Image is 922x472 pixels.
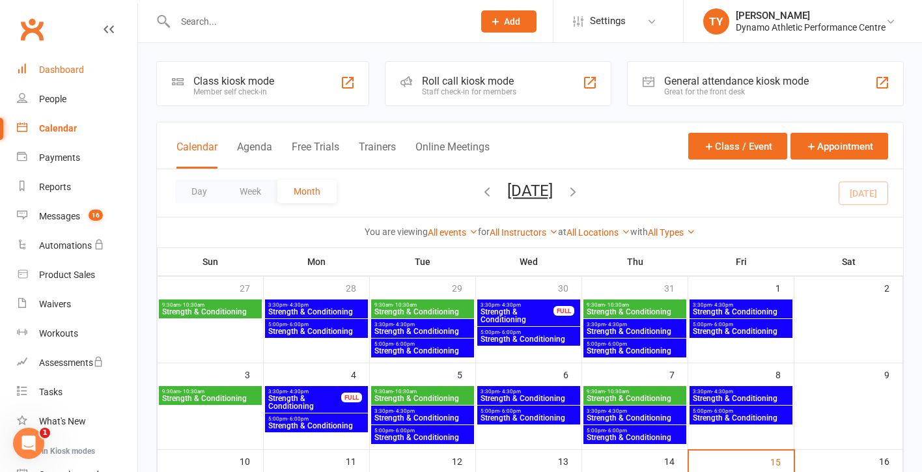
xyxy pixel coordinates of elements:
[277,180,337,203] button: Month
[692,327,790,335] span: Strength & Conditioning
[39,182,71,192] div: Reports
[245,363,263,385] div: 3
[428,227,478,238] a: All events
[794,248,903,275] th: Sat
[480,308,554,324] span: Strength & Conditioning
[374,302,471,308] span: 9:30am
[586,389,684,395] span: 9:30am
[586,428,684,434] span: 5:00pm
[586,395,684,402] span: Strength & Conditioning
[268,302,365,308] span: 3:30pm
[39,240,92,251] div: Automations
[374,341,471,347] span: 5:00pm
[499,329,521,335] span: - 6:00pm
[374,322,471,327] span: 3:30pm
[365,227,428,237] strong: You are viewing
[586,408,684,414] span: 3:30pm
[480,302,554,308] span: 3:30pm
[16,13,48,46] a: Clubworx
[374,395,471,402] span: Strength & Conditioning
[17,202,137,231] a: Messages 16
[89,210,103,221] span: 16
[223,180,277,203] button: Week
[590,7,626,36] span: Settings
[193,87,274,96] div: Member self check-in
[712,302,733,308] span: - 4:30pm
[268,422,365,430] span: Strength & Conditioning
[39,270,95,280] div: Product Sales
[669,363,688,385] div: 7
[712,408,733,414] span: - 6:00pm
[268,395,342,410] span: Strength & Conditioning
[341,393,362,402] div: FULL
[158,248,264,275] th: Sun
[586,308,684,316] span: Strength & Conditioning
[692,395,790,402] span: Strength & Conditioning
[17,290,137,319] a: Waivers
[606,408,627,414] span: - 4:30pm
[346,450,369,471] div: 11
[39,357,104,368] div: Assessments
[39,416,86,426] div: What's New
[17,114,137,143] a: Calendar
[480,408,578,414] span: 5:00pm
[692,414,790,422] span: Strength & Conditioning
[374,347,471,355] span: Strength & Conditioning
[268,416,365,422] span: 5:00pm
[39,123,77,133] div: Calendar
[692,389,790,395] span: 3:30pm
[393,389,417,395] span: - 10:30am
[17,378,137,407] a: Tasks
[17,260,137,290] a: Product Sales
[346,277,369,298] div: 28
[161,389,259,395] span: 9:30am
[393,302,417,308] span: - 10:30am
[605,389,629,395] span: - 10:30am
[688,133,787,160] button: Class / Event
[499,389,521,395] span: - 4:30pm
[664,277,688,298] div: 31
[586,347,684,355] span: Strength & Conditioning
[287,416,309,422] span: - 6:00pm
[39,211,80,221] div: Messages
[393,408,415,414] span: - 4:30pm
[374,414,471,422] span: Strength & Conditioning
[39,152,80,163] div: Payments
[17,407,137,436] a: What's New
[480,395,578,402] span: Strength & Conditioning
[359,141,396,169] button: Trainers
[606,322,627,327] span: - 4:30pm
[374,408,471,414] span: 3:30pm
[292,141,339,169] button: Free Trials
[879,450,902,471] div: 16
[480,414,578,422] span: Strength & Conditioning
[17,173,137,202] a: Reports
[268,389,342,395] span: 3:30pm
[692,322,790,327] span: 5:00pm
[606,341,627,347] span: - 6:00pm
[480,335,578,343] span: Strength & Conditioning
[39,94,66,104] div: People
[566,227,630,238] a: All Locations
[692,308,790,316] span: Strength & Conditioning
[499,302,521,308] span: - 4:30pm
[664,87,809,96] div: Great for the front desk
[370,248,476,275] th: Tue
[161,302,259,308] span: 9:30am
[17,231,137,260] a: Automations
[39,387,63,397] div: Tasks
[692,302,790,308] span: 3:30pm
[240,450,263,471] div: 10
[422,87,516,96] div: Staff check-in for members
[180,302,204,308] span: - 10:30am
[287,389,309,395] span: - 4:30pm
[457,363,475,385] div: 5
[553,306,574,316] div: FULL
[264,248,370,275] th: Mon
[586,434,684,441] span: Strength & Conditioning
[13,428,44,459] iframe: Intercom live chat
[40,428,50,438] span: 1
[17,319,137,348] a: Workouts
[558,277,581,298] div: 30
[480,389,578,395] span: 3:30pm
